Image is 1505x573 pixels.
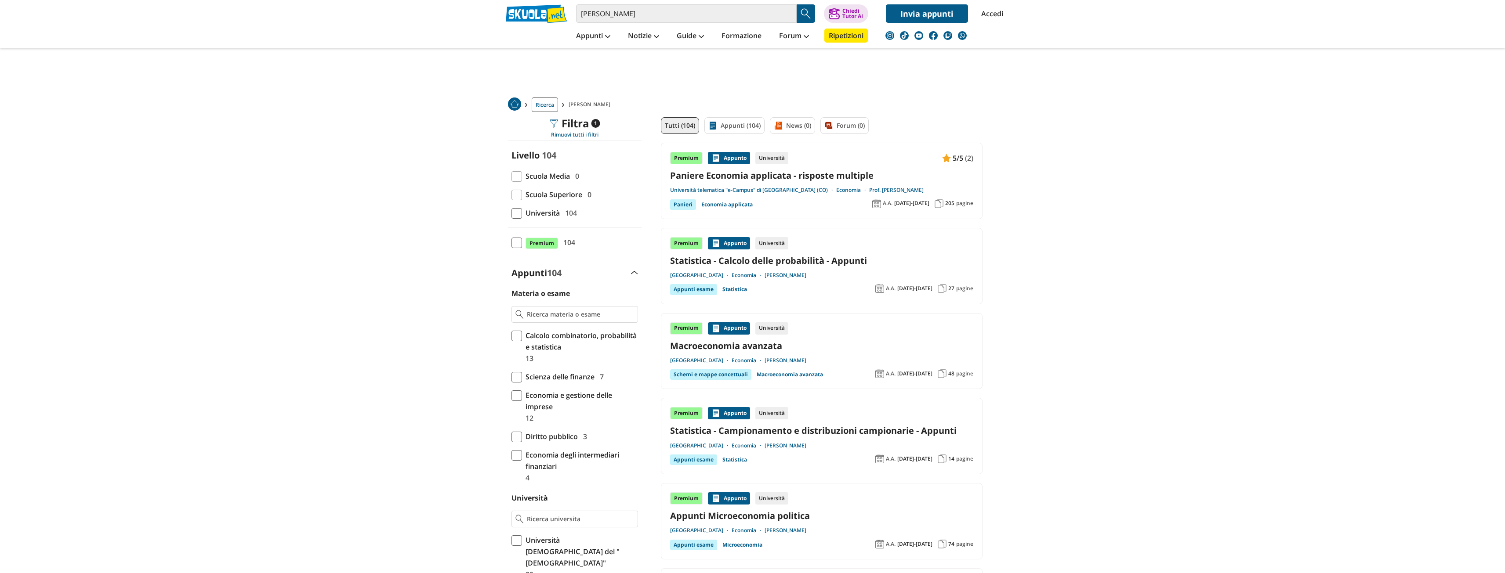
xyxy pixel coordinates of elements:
[670,284,717,295] div: Appunti esame
[797,4,815,23] button: Search Button
[549,119,558,128] img: Filtra filtri mobile
[722,540,762,550] a: Microeconomia
[670,407,703,419] div: Premium
[675,29,706,44] a: Guide
[938,369,947,378] img: Pagine
[670,322,703,335] div: Premium
[872,199,881,208] img: Anno accademico
[661,117,699,134] a: Tutti (104)
[670,540,717,550] div: Appunti esame
[938,454,947,463] img: Pagine
[757,369,823,380] a: Macroeconomia avanzata
[886,455,896,462] span: A.A.
[965,152,973,164] span: (2)
[670,425,973,436] a: Statistica - Campionamento e distribuzioni campionarie - Appunti
[522,353,533,364] span: 13
[799,7,812,20] img: Cerca appunti, riassunti o versioni
[708,407,750,419] div: Appunto
[522,207,560,219] span: Università
[626,29,661,44] a: Notizie
[704,117,765,134] a: Appunti (104)
[708,152,750,164] div: Appunto
[765,357,806,364] a: [PERSON_NAME]
[956,370,973,377] span: pagine
[708,492,750,505] div: Appunto
[938,540,947,548] img: Pagine
[885,31,894,40] img: instagram
[765,272,806,279] a: [PERSON_NAME]
[708,322,750,335] div: Appunto
[522,412,533,424] span: 12
[943,31,952,40] img: twitch
[526,238,558,249] span: Premium
[670,454,717,465] div: Appunti esame
[527,515,634,523] input: Ricerca universita
[942,154,951,162] img: Appunti contenuto
[886,4,968,23] a: Invia appunti
[532,97,558,112] a: Ricerca
[670,272,732,279] a: [GEOGRAPHIC_DATA]
[572,170,579,182] span: 0
[883,200,892,207] span: A.A.
[522,534,638,569] span: Università [DEMOGRAPHIC_DATA] del "[DEMOGRAPHIC_DATA]"
[894,200,929,207] span: [DATE]-[DATE]
[580,431,587,442] span: 3
[886,370,896,377] span: A.A.
[631,271,638,274] img: Apri e chiudi sezione
[562,207,577,219] span: 104
[869,187,924,194] a: Prof. [PERSON_NAME]
[522,449,638,472] span: Economia degli intermediari finanziari
[508,97,521,111] img: Home
[708,121,717,130] img: Appunti filtro contenuto
[948,370,954,377] span: 48
[522,170,570,182] span: Scuola Media
[875,454,884,463] img: Anno accademico
[732,357,765,364] a: Economia
[511,288,570,298] label: Materia o esame
[755,492,788,505] div: Università
[755,407,788,419] div: Università
[897,285,932,292] span: [DATE]-[DATE]
[722,284,747,295] a: Statistica
[732,527,765,534] a: Economia
[897,455,932,462] span: [DATE]-[DATE]
[670,152,703,164] div: Premium
[508,97,521,112] a: Home
[824,4,868,23] button: ChiediTutor AI
[948,541,954,548] span: 74
[842,8,863,19] div: Chiedi Tutor AI
[596,371,604,382] span: 7
[875,369,884,378] img: Anno accademico
[569,97,614,112] span: [PERSON_NAME]
[670,237,703,249] div: Premium
[948,285,954,292] span: 27
[670,442,732,449] a: [GEOGRAPHIC_DATA]
[708,237,750,249] div: Appunto
[711,409,720,418] img: Appunti contenuto
[886,541,896,548] span: A.A.
[670,340,973,352] a: Macroeconomia avanzata
[549,117,600,130] div: Filtra
[956,200,973,207] span: pagine
[981,4,1000,23] a: Accedi
[511,267,562,279] label: Appunti
[670,187,836,194] a: Università telematica "e-Campus" di [GEOGRAPHIC_DATA] (CO)
[929,31,938,40] img: facebook
[560,237,575,248] span: 104
[938,284,947,293] img: Pagine
[956,541,973,548] span: pagine
[670,510,973,522] a: Appunti Microeconomia politica
[836,187,869,194] a: Economia
[875,284,884,293] img: Anno accademico
[711,239,720,248] img: Appunti contenuto
[670,369,751,380] div: Schemi e mappe concettuali
[670,527,732,534] a: [GEOGRAPHIC_DATA]
[711,494,720,503] img: Appunti contenuto
[527,310,634,319] input: Ricerca materia o esame
[591,119,600,128] span: 1
[900,31,909,40] img: tiktok
[945,200,954,207] span: 205
[897,370,932,377] span: [DATE]-[DATE]
[824,29,868,43] a: Ripetizioni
